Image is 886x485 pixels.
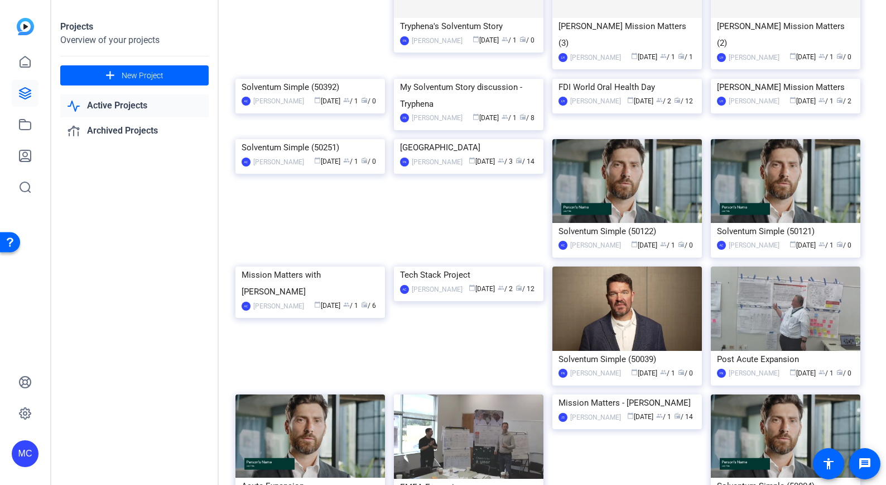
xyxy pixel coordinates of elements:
span: / 1 [343,97,358,105]
span: [DATE] [314,97,340,105]
span: radio [519,36,526,42]
span: group [343,301,350,308]
div: Solventum Simple (50251) [242,139,379,156]
span: radio [836,53,843,59]
img: blue-gradient.svg [17,18,34,35]
div: [PERSON_NAME] [253,301,304,312]
div: AC [242,97,251,106]
span: group [656,97,663,103]
div: [PERSON_NAME] [729,368,779,379]
span: / 0 [836,369,851,377]
mat-icon: accessibility [822,457,835,470]
div: [PERSON_NAME] [412,156,463,168]
span: group [502,36,508,42]
div: AC [558,241,567,250]
span: / 2 [836,97,851,105]
div: Overview of your projects [60,34,209,47]
div: AC [242,158,251,167]
span: radio [361,97,368,103]
span: [DATE] [314,158,340,165]
span: / 3 [498,158,513,165]
span: calendar_today [789,369,796,375]
span: group [660,369,667,375]
span: / 0 [361,158,376,165]
span: / 12 [516,285,535,293]
span: radio [361,301,368,308]
span: group [498,157,504,164]
span: / 0 [361,97,376,105]
span: radio [836,369,843,375]
span: calendar_today [469,284,475,291]
span: calendar_today [789,97,796,103]
div: Solventum Simple (50121) [717,223,854,240]
div: [PERSON_NAME] [412,112,463,123]
span: [DATE] [314,302,340,310]
span: [DATE] [469,285,495,293]
span: [DATE] [469,158,495,165]
span: group [818,369,825,375]
span: [DATE] [789,53,816,61]
div: [PERSON_NAME] [570,96,621,107]
div: [PERSON_NAME] [570,412,621,423]
div: [PERSON_NAME] Mission Matters (3) [558,18,696,51]
span: calendar_today [789,53,796,59]
span: / 1 [660,53,675,61]
span: group [818,241,825,248]
span: radio [516,284,522,291]
div: LH [558,97,567,106]
span: calendar_today [314,157,321,164]
span: group [656,412,663,419]
span: calendar_today [473,113,479,120]
span: / 1 [343,158,358,165]
div: [PERSON_NAME] [729,240,779,251]
div: FN [400,113,409,122]
div: [PERSON_NAME] Mission Matters (2) [717,18,854,51]
div: [PERSON_NAME] [412,35,463,46]
div: JS [558,413,567,422]
span: group [818,97,825,103]
span: / 14 [674,413,693,421]
div: AC [242,302,251,311]
span: radio [836,97,843,103]
span: group [343,157,350,164]
span: / 1 [818,241,834,249]
span: calendar_today [631,53,638,59]
a: Active Projects [60,94,209,117]
span: / 1 [818,369,834,377]
div: My Solventum Story discussion - Tryphena [400,79,537,112]
span: / 1 [678,53,693,61]
span: [DATE] [631,53,657,61]
div: LH [558,53,567,62]
span: / 2 [656,97,671,105]
span: / 1 [656,413,671,421]
div: Solventum Simple (50392) [242,79,379,96]
div: [GEOGRAPHIC_DATA] [400,139,537,156]
div: [PERSON_NAME] [729,96,779,107]
span: calendar_today [631,241,638,248]
span: / 6 [361,302,376,310]
span: group [502,113,508,120]
div: [PERSON_NAME] [253,156,304,168]
span: calendar_today [631,369,638,375]
span: radio [519,113,526,120]
span: [DATE] [631,369,657,377]
div: AC [400,285,409,294]
mat-icon: add [103,69,117,83]
span: radio [836,241,843,248]
span: radio [678,241,685,248]
div: [PERSON_NAME] [570,52,621,63]
div: Projects [60,20,209,34]
div: LH [717,53,726,62]
div: [PERSON_NAME] [253,96,304,107]
a: Archived Projects [60,120,209,142]
span: / 2 [498,285,513,293]
span: calendar_today [314,301,321,308]
div: FN [400,36,409,45]
span: radio [516,157,522,164]
div: Solventum Simple (50039) [558,351,696,368]
span: calendar_today [627,97,634,103]
span: / 1 [818,53,834,61]
span: calendar_today [469,157,475,164]
span: / 1 [818,97,834,105]
span: radio [361,157,368,164]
